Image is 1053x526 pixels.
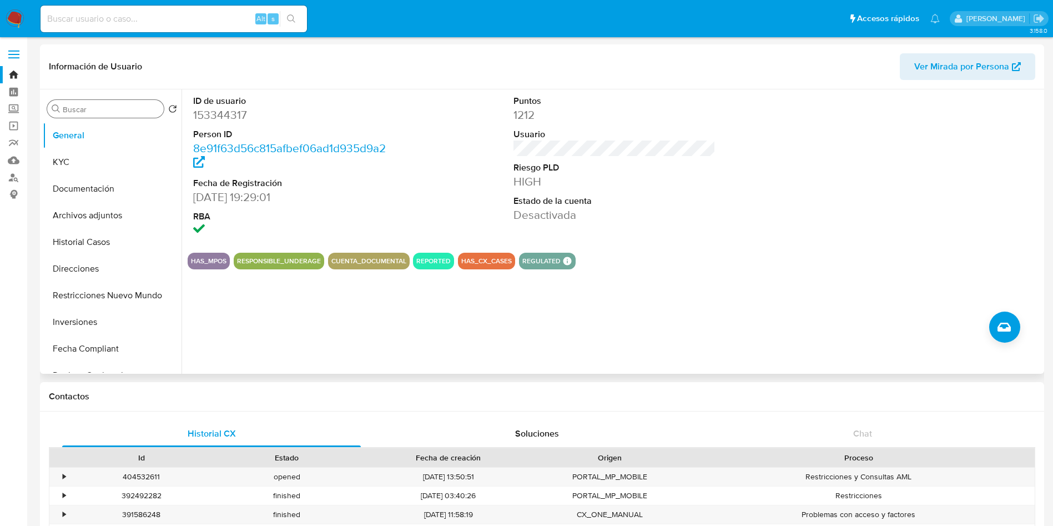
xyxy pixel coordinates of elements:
div: [DATE] 03:40:26 [360,487,537,505]
div: CX_ONE_MANUAL [537,505,683,524]
dt: ID de usuario [193,95,396,107]
p: mariaeugenia.sanchez@mercadolibre.com [966,13,1029,24]
div: PORTAL_MP_MOBILE [537,468,683,486]
div: Origen [545,452,675,463]
dt: Person ID [193,128,396,141]
span: Ver Mirada por Persona [914,53,1009,80]
div: Id [77,452,206,463]
div: finished [214,505,360,524]
dt: Fecha de Registración [193,177,396,189]
div: 404532611 [69,468,214,486]
a: Salir [1033,13,1045,24]
h1: Contactos [49,391,1035,402]
div: • [63,490,66,501]
button: Direcciones [43,256,182,282]
button: Restricciones Nuevo Mundo [43,282,182,309]
button: Volver al orden por defecto [168,104,177,117]
div: • [63,509,66,520]
span: Accesos rápidos [857,13,919,24]
dt: Puntos [513,95,716,107]
dt: Riesgo PLD [513,162,716,174]
button: Fecha Compliant [43,335,182,362]
button: Ver Mirada por Persona [900,53,1035,80]
div: • [63,472,66,482]
button: KYC [43,149,182,176]
div: opened [214,468,360,486]
div: Fecha de creación [367,452,530,463]
dt: Usuario [513,128,716,141]
span: Historial CX [188,427,236,440]
div: Problemas con acceso y factores [683,505,1035,524]
div: Restricciones [683,487,1035,505]
button: Devices Geolocation [43,362,182,389]
dt: RBA [193,211,396,223]
button: Inversiones [43,309,182,335]
h1: Información de Usuario [49,61,142,72]
div: 391586248 [69,505,214,524]
span: Soluciones [515,427,559,440]
button: Buscar [52,104,61,113]
span: s [271,13,275,24]
dd: 1212 [513,107,716,123]
dd: [DATE] 19:29:01 [193,189,396,205]
a: 8e91f63d56c815afbef06ad1d935d9a2 [193,140,386,172]
input: Buscar [63,104,159,114]
input: Buscar usuario o caso... [41,12,307,26]
div: Estado [222,452,352,463]
div: Proceso [691,452,1027,463]
span: Chat [853,427,872,440]
dd: Desactivada [513,207,716,223]
button: Historial Casos [43,229,182,256]
div: finished [214,487,360,505]
div: 392492282 [69,487,214,505]
dt: Estado de la cuenta [513,195,716,207]
div: [DATE] 13:50:51 [360,468,537,486]
a: Notificaciones [930,14,940,23]
button: Documentación [43,176,182,202]
button: General [43,122,182,149]
div: Restricciones y Consultas AML [683,468,1035,486]
span: Alt [256,13,265,24]
button: search-icon [280,11,303,27]
div: [DATE] 11:58:19 [360,505,537,524]
div: PORTAL_MP_MOBILE [537,487,683,505]
dd: 153344317 [193,107,396,123]
button: Archivos adjuntos [43,202,182,229]
dd: HIGH [513,174,716,189]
